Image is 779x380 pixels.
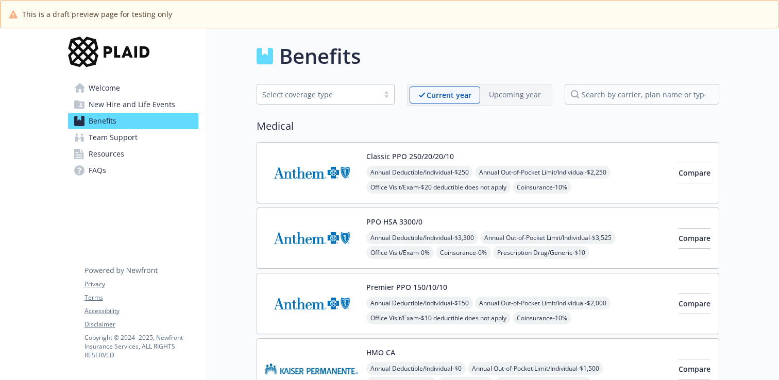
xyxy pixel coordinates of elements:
span: Coinsurance - 10% [513,181,571,194]
span: Annual Deductible/Individual - $250 [366,166,473,179]
a: Disclaimer [84,320,198,329]
span: Compare [679,168,710,178]
h1: Benefits [279,41,361,72]
a: FAQs [68,162,198,179]
span: New Hire and Life Events [89,96,175,113]
span: Resources [89,146,124,162]
span: Team Support [89,129,138,146]
a: Accessibility [84,306,198,316]
p: Copyright © 2024 - 2025 , Newfront Insurance Services, ALL RIGHTS RESERVED [84,333,198,359]
span: Annual Deductible/Individual - $150 [366,297,473,309]
button: Compare [679,293,710,314]
span: Annual Deductible/Individual - $0 [366,362,466,375]
a: Privacy [84,280,198,289]
span: Annual Out-of-Pocket Limit/Individual - $1,500 [468,362,603,375]
p: Current year [427,90,471,100]
span: Welcome [89,80,120,96]
span: Compare [679,364,710,374]
input: search by carrier, plan name or type [565,84,719,105]
span: Compare [679,299,710,308]
span: Upcoming year [480,87,550,103]
span: Annual Out-of-Pocket Limit/Individual - $3,525 [480,231,616,244]
button: Compare [679,359,710,379]
a: Team Support [68,129,198,146]
img: Anthem Blue Cross carrier logo [265,282,358,325]
span: Office Visit/Exam - $20 deductible does not apply [366,181,511,194]
a: New Hire and Life Events [68,96,198,113]
div: Select coverage type [262,89,374,100]
span: Compare [679,233,710,243]
a: Resources [68,146,198,162]
span: Office Visit/Exam - 0% [366,246,434,259]
span: Coinsurance - 0% [436,246,491,259]
span: Prescription Drug/Generic - $10 [493,246,589,259]
img: Anthem Blue Cross carrier logo [265,151,358,195]
p: Upcoming year [489,89,541,100]
span: Annual Out-of-Pocket Limit/Individual - $2,250 [475,166,611,179]
span: FAQs [89,162,106,179]
h2: Medical [257,118,719,134]
span: Annual Out-of-Pocket Limit/Individual - $2,000 [475,297,611,309]
span: Coinsurance - 10% [513,312,571,324]
span: Annual Deductible/Individual - $3,300 [366,231,478,244]
a: Benefits [68,113,198,129]
button: Compare [679,163,710,183]
a: Terms [84,293,198,302]
span: Office Visit/Exam - $10 deductible does not apply [366,312,511,324]
button: HMO CA [366,347,395,358]
button: Compare [679,228,710,249]
button: Classic PPO 250/20/20/10 [366,151,454,162]
span: Benefits [89,113,116,129]
button: Premier PPO 150/10/10 [366,282,447,292]
a: Welcome [68,80,198,96]
span: This is a draft preview page for testing only [22,9,172,20]
button: PPO HSA 3300/0 [366,216,422,227]
img: Anthem Blue Cross carrier logo [265,216,358,260]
